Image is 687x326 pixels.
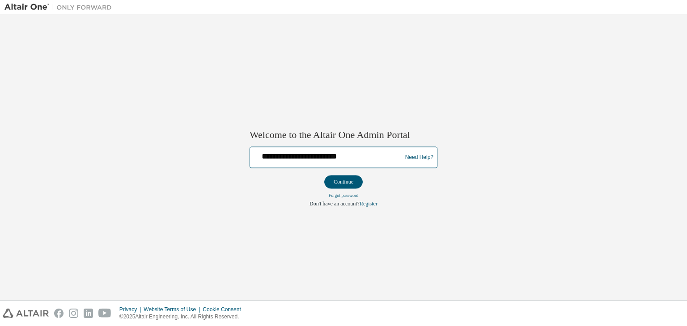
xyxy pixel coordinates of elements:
img: instagram.svg [69,309,78,318]
a: Forgot password [329,193,359,198]
span: Don't have an account? [310,201,360,207]
img: linkedin.svg [84,309,93,318]
div: Privacy [119,306,144,313]
img: facebook.svg [54,309,64,318]
div: Website Terms of Use [144,306,203,313]
a: Register [360,201,377,207]
a: Need Help? [405,157,433,158]
div: Cookie Consent [203,306,246,313]
h2: Welcome to the Altair One Admin Portal [250,129,437,141]
img: altair_logo.svg [3,309,49,318]
button: Continue [324,176,363,189]
p: © 2025 Altair Engineering, Inc. All Rights Reserved. [119,313,246,321]
img: Altair One [4,3,116,12]
img: youtube.svg [98,309,111,318]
